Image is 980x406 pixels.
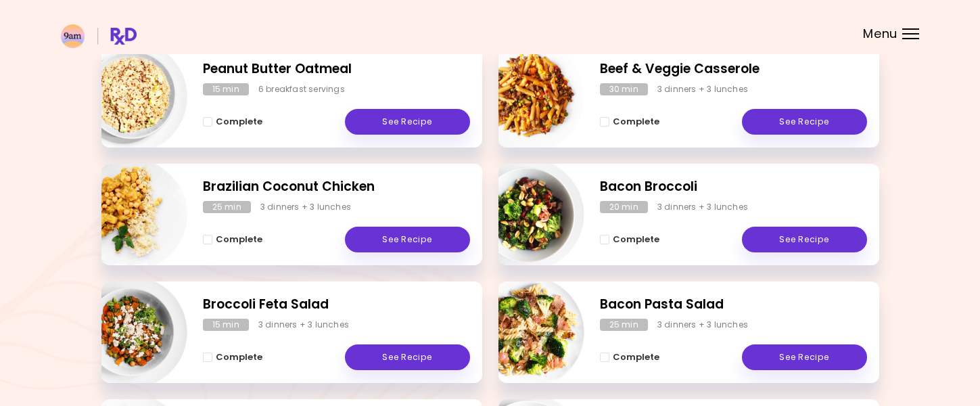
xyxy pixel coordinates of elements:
[203,295,470,315] h2: Broccoli Feta Salad
[742,344,867,370] a: See Recipe - Bacon Pasta Salad
[75,276,187,388] img: Info - Broccoli Feta Salad
[613,234,659,245] span: Complete
[260,201,351,213] div: 3 dinners + 3 lunches
[345,344,470,370] a: See Recipe - Broccoli Feta Salad
[600,231,659,248] button: Complete - Bacon Broccoli
[742,109,867,135] a: See Recipe - Beef & Veggie Casserole
[600,319,648,331] div: 25 min
[657,83,748,95] div: 3 dinners + 3 lunches
[472,276,584,388] img: Info - Bacon Pasta Salad
[75,158,187,271] img: Info - Brazilian Coconut Chicken
[600,201,648,213] div: 20 min
[216,352,262,363] span: Complete
[203,201,251,213] div: 25 min
[600,295,867,315] h2: Bacon Pasta Salad
[600,114,659,130] button: Complete - Beef & Veggie Casserole
[216,234,262,245] span: Complete
[600,60,867,79] h2: Beef & Veggie Casserole
[472,158,584,271] img: Info - Bacon Broccoli
[613,352,659,363] span: Complete
[216,116,262,127] span: Complete
[203,319,249,331] div: 15 min
[203,60,470,79] h2: Peanut Butter Oatmeal
[345,109,470,135] a: See Recipe - Peanut Butter Oatmeal
[657,201,748,213] div: 3 dinners + 3 lunches
[472,41,584,153] img: Info - Beef & Veggie Casserole
[203,349,262,365] button: Complete - Broccoli Feta Salad
[600,83,648,95] div: 30 min
[657,319,748,331] div: 3 dinners + 3 lunches
[61,24,137,48] img: RxDiet
[742,227,867,252] a: See Recipe - Bacon Broccoli
[345,227,470,252] a: See Recipe - Brazilian Coconut Chicken
[258,319,349,331] div: 3 dinners + 3 lunches
[600,177,867,197] h2: Bacon Broccoli
[863,28,897,40] span: Menu
[203,114,262,130] button: Complete - Peanut Butter Oatmeal
[203,83,249,95] div: 15 min
[613,116,659,127] span: Complete
[258,83,345,95] div: 6 breakfast servings
[203,231,262,248] button: Complete - Brazilian Coconut Chicken
[75,41,187,153] img: Info - Peanut Butter Oatmeal
[203,177,470,197] h2: Brazilian Coconut Chicken
[600,349,659,365] button: Complete - Bacon Pasta Salad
